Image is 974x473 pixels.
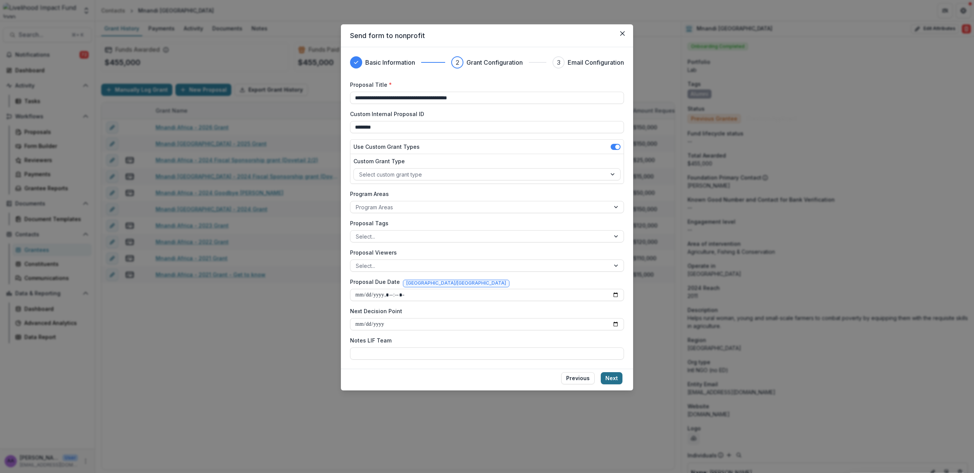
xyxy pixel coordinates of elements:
div: Progress [350,56,624,68]
button: Next [601,372,622,384]
label: Proposal Tags [350,219,619,227]
div: 3 [557,58,560,67]
button: Previous [561,372,595,384]
label: Next Decision Point [350,307,619,315]
label: Use Custom Grant Types [353,143,420,151]
span: [GEOGRAPHIC_DATA]/[GEOGRAPHIC_DATA] [406,280,506,286]
h3: Basic Information [365,58,415,67]
label: Proposal Title [350,81,619,89]
button: Close [616,27,629,40]
label: Proposal Due Date [350,278,400,286]
div: 2 [456,58,459,67]
label: Notes LIF Team [350,336,619,344]
label: Proposal Viewers [350,248,619,256]
h3: Email Configuration [568,58,624,67]
label: Program Areas [350,190,619,198]
label: Custom Internal Proposal ID [350,110,619,118]
header: Send form to nonprofit [341,24,633,47]
h3: Grant Configuration [466,58,523,67]
label: Custom Grant Type [353,157,616,165]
